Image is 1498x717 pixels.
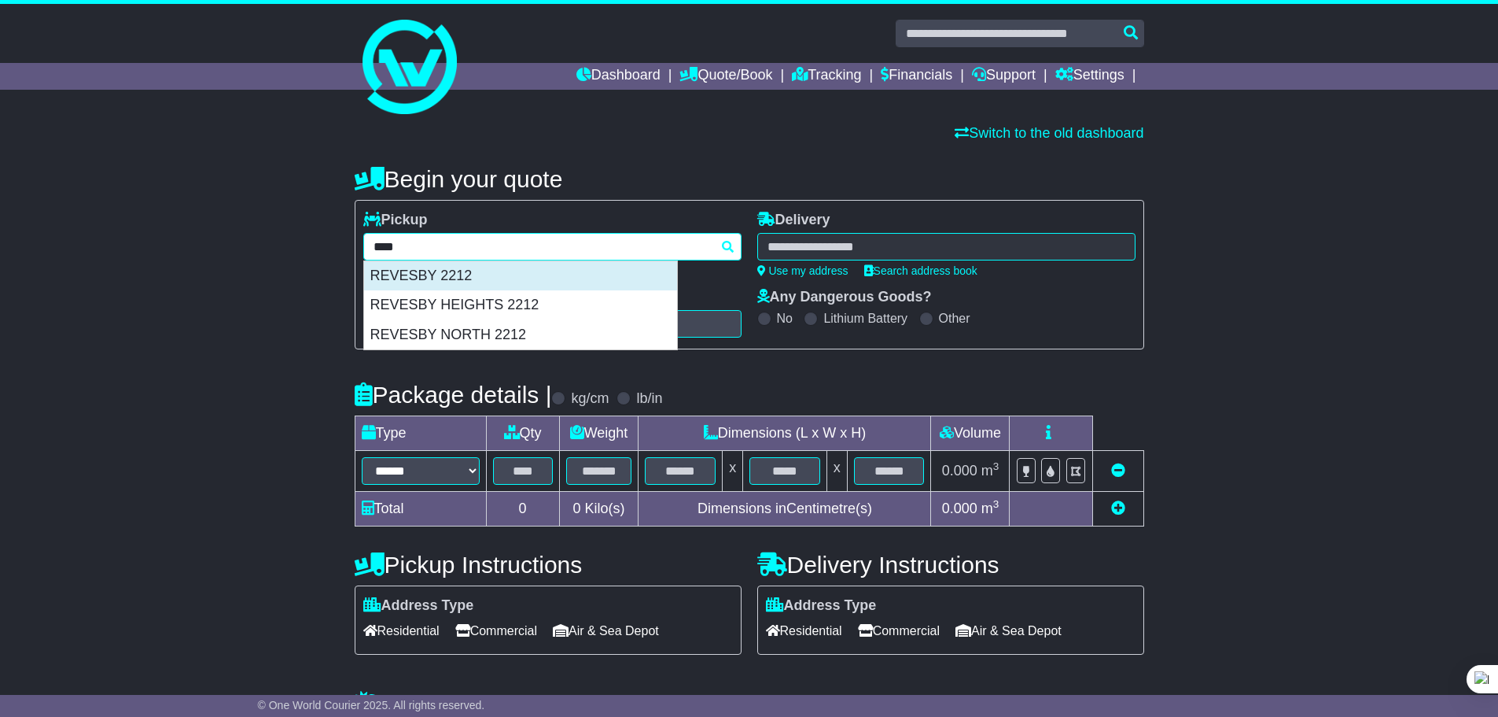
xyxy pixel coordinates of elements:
h4: Package details | [355,382,552,408]
span: 0.000 [942,463,977,479]
span: Residential [766,619,842,643]
h4: Delivery Instructions [757,552,1144,578]
td: Qty [486,416,559,451]
label: kg/cm [571,390,609,408]
typeahead: Please provide city [363,233,742,261]
td: x [723,451,743,492]
a: Quote/Book [679,63,772,90]
td: Kilo(s) [559,492,639,527]
h4: Pickup Instructions [355,552,742,578]
div: REVESBY NORTH 2212 [364,320,677,350]
span: 0.000 [942,501,977,516]
label: lb/in [636,390,662,408]
div: REVESBY HEIGHTS 2212 [364,290,677,320]
span: m [981,501,999,516]
a: Dashboard [576,63,661,90]
sup: 3 [993,460,999,472]
h4: Begin your quote [355,166,1144,192]
a: Financials [881,63,952,90]
a: Tracking [792,63,861,90]
a: Remove this item [1111,463,1125,479]
td: Type [355,416,486,451]
div: REVESBY 2212 [364,261,677,291]
span: 0 [572,501,580,516]
a: Support [972,63,1036,90]
span: © One World Courier 2025. All rights reserved. [258,699,485,711]
td: 0 [486,492,559,527]
td: Weight [559,416,639,451]
td: Volume [931,416,1010,451]
a: Switch to the old dashboard [955,125,1143,141]
a: Use my address [757,264,848,277]
label: Address Type [363,597,474,615]
label: No [777,311,793,326]
label: Other [939,311,970,326]
label: Pickup [363,212,428,229]
span: Residential [363,619,440,643]
h4: Warranty & Insurance [355,690,1144,716]
span: Air & Sea Depot [955,619,1062,643]
label: Lithium Battery [823,311,907,326]
td: x [826,451,847,492]
label: Address Type [766,597,877,615]
span: m [981,463,999,479]
a: Settings [1055,63,1124,90]
span: Air & Sea Depot [553,619,659,643]
td: Dimensions (L x W x H) [639,416,931,451]
span: Commercial [858,619,940,643]
label: Any Dangerous Goods? [757,289,932,306]
label: Delivery [757,212,830,229]
td: Total [355,492,486,527]
a: Add new item [1111,501,1125,516]
a: Search address book [864,264,977,277]
sup: 3 [993,498,999,510]
span: Commercial [455,619,537,643]
td: Dimensions in Centimetre(s) [639,492,931,527]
